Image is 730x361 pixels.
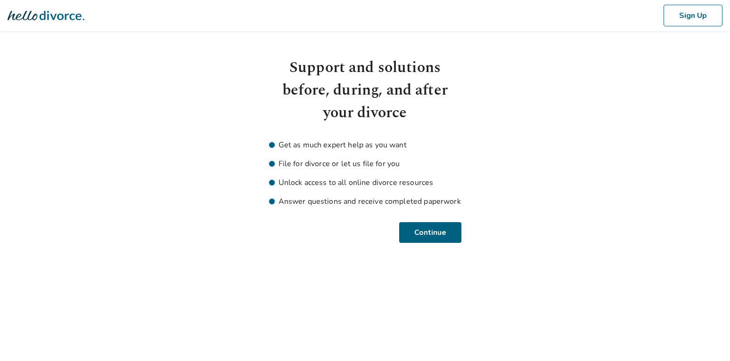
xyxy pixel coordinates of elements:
li: Get as much expert help as you want [269,139,461,151]
li: Unlock access to all online divorce resources [269,177,461,188]
h1: Support and solutions before, during, and after your divorce [269,56,461,124]
button: Sign Up [664,5,722,26]
button: Continue [401,222,461,243]
li: Answer questions and receive completed paperwork [269,196,461,207]
li: File for divorce or let us file for you [269,158,461,169]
